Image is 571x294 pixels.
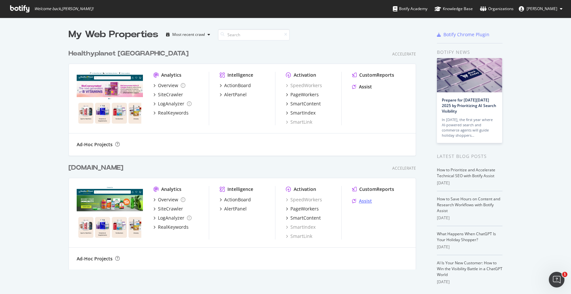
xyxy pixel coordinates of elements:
[218,29,290,40] input: Search
[392,165,416,171] div: Accelerate
[286,215,321,221] a: SmartContent
[443,31,489,38] div: Botify Chrome Plugin
[437,49,502,56] div: Botify news
[227,186,253,193] div: Intelligence
[69,163,126,173] a: [DOMAIN_NAME]
[163,29,213,40] button: Most recent crawl
[437,244,502,250] div: [DATE]
[227,72,253,78] div: Intelligence
[392,51,416,57] div: Accelerate
[153,224,189,230] a: RealKeywords
[158,224,189,230] div: RealKeywords
[290,206,319,212] div: PageWorkers
[172,33,205,37] div: Most recent crawl
[153,196,185,203] a: Overview
[359,186,394,193] div: CustomReports
[77,72,143,125] img: https://www.healthyplanetcanada.com/
[294,72,316,78] div: Activation
[437,231,496,242] a: What Happens When ChatGPT Is Your Holiday Shopper?
[286,101,321,107] a: SmartContent
[286,233,312,240] a: SmartLink
[442,117,497,138] div: In [DATE], the first year where AI-powered search and commerce agents will guide holiday shoppers…
[549,272,564,287] iframe: Intercom live chat
[158,110,189,116] div: RealKeywords
[437,279,502,285] div: [DATE]
[220,91,247,98] a: AlertPanel
[286,224,316,230] a: SmartIndex
[153,82,185,89] a: Overview
[286,196,322,203] a: SpeedWorkers
[290,101,321,107] div: SmartContent
[158,91,183,98] div: SiteCrawler
[77,255,113,262] div: Ad-Hoc Projects
[359,198,372,204] div: Assist
[286,119,312,125] a: SmartLink
[224,196,251,203] div: ActionBoard
[359,84,372,90] div: Assist
[290,110,316,116] div: SmartIndex
[153,206,183,212] a: SiteCrawler
[158,101,184,107] div: LogAnalyzer
[437,260,502,277] a: AI Is Your New Customer: How to Win the Visibility Battle in a ChatGPT World
[69,49,191,58] a: Healthyplanet [GEOGRAPHIC_DATA]
[393,6,427,12] div: Botify Academy
[562,272,567,277] span: 1
[220,206,247,212] a: AlertPanel
[352,84,372,90] a: Assist
[153,101,192,107] a: LogAnalyzer
[352,72,394,78] a: CustomReports
[286,110,316,116] a: SmartIndex
[286,91,319,98] a: PageWorkers
[220,196,251,203] a: ActionBoard
[290,215,321,221] div: SmartContent
[220,82,251,89] a: ActionBoard
[158,196,178,203] div: Overview
[286,206,319,212] a: PageWorkers
[161,72,181,78] div: Analytics
[437,196,500,213] a: How to Save Hours on Content and Research Workflows with Botify Assist
[158,206,183,212] div: SiteCrawler
[437,180,502,186] div: [DATE]
[69,49,189,58] div: Healthyplanet [GEOGRAPHIC_DATA]
[286,82,322,89] a: SpeedWorkers
[437,153,502,160] div: Latest Blog Posts
[359,72,394,78] div: CustomReports
[480,6,514,12] div: Organizations
[77,141,113,148] div: Ad-Hoc Projects
[352,186,394,193] a: CustomReports
[527,6,557,11] span: Ashish Khera
[161,186,181,193] div: Analytics
[290,91,319,98] div: PageWorkers
[69,41,421,270] div: grid
[153,110,189,116] a: RealKeywords
[153,91,183,98] a: SiteCrawler
[77,186,143,239] img: healthyplanetusa.com
[224,206,247,212] div: AlertPanel
[442,97,496,114] a: Prepare for [DATE][DATE] 2025 by Prioritizing AI Search Visibility
[435,6,473,12] div: Knowledge Base
[352,198,372,204] a: Assist
[514,4,568,14] button: [PERSON_NAME]
[224,91,247,98] div: AlertPanel
[437,31,489,38] a: Botify Chrome Plugin
[34,6,93,11] span: Welcome back, [PERSON_NAME] !
[294,186,316,193] div: Activation
[224,82,251,89] div: ActionBoard
[153,215,192,221] a: LogAnalyzer
[437,167,495,178] a: How to Prioritize and Accelerate Technical SEO with Botify Assist
[69,28,158,41] div: My Web Properties
[437,58,502,92] img: Prepare for Black Friday 2025 by Prioritizing AI Search Visibility
[69,163,123,173] div: [DOMAIN_NAME]
[437,215,502,221] div: [DATE]
[158,215,184,221] div: LogAnalyzer
[158,82,178,89] div: Overview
